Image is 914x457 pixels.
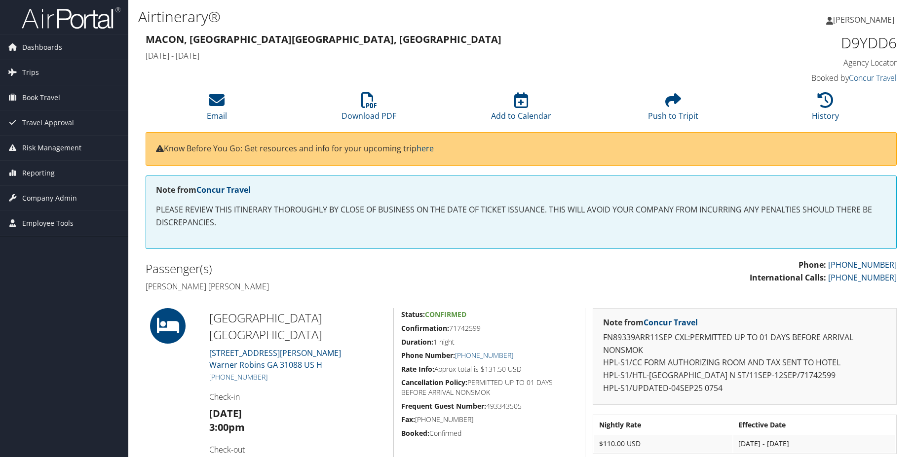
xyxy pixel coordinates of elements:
[196,184,251,195] a: Concur Travel
[401,323,449,333] strong: Confirmation:
[22,85,60,110] span: Book Travel
[720,57,897,68] h4: Agency Locator
[455,351,513,360] a: [PHONE_NUMBER]
[603,317,698,328] strong: Note from
[833,14,894,25] span: [PERSON_NAME]
[22,6,120,30] img: airportal-logo.png
[207,98,227,121] a: Email
[826,5,904,35] a: [PERSON_NAME]
[22,161,55,185] span: Reporting
[812,98,839,121] a: History
[720,33,897,53] h1: D9YDD6
[401,401,577,411] h5: 493343505
[22,211,74,236] span: Employee Tools
[594,435,732,453] td: $110.00 USD
[720,72,897,83] h4: Booked by
[22,60,39,85] span: Trips
[146,281,514,292] h4: [PERSON_NAME] [PERSON_NAME]
[401,364,434,374] strong: Rate Info:
[491,98,551,121] a: Add to Calendar
[209,421,245,434] strong: 3:00pm
[799,259,826,270] strong: Phone:
[401,415,577,424] h5: [PHONE_NUMBER]
[146,260,514,277] h2: Passenger(s)
[209,348,341,370] a: [STREET_ADDRESS][PERSON_NAME]Warner Robins GA 31088 US H
[22,35,62,60] span: Dashboards
[401,415,415,424] strong: Fax:
[425,310,466,319] span: Confirmed
[733,416,895,434] th: Effective Date
[22,110,74,135] span: Travel Approval
[750,272,826,283] strong: International Calls:
[138,6,649,27] h1: Airtinerary®
[733,435,895,453] td: [DATE] - [DATE]
[146,33,501,46] strong: Macon, [GEOGRAPHIC_DATA] [GEOGRAPHIC_DATA], [GEOGRAPHIC_DATA]
[209,372,267,382] a: [PHONE_NUMBER]
[417,143,434,154] a: here
[342,98,396,121] a: Download PDF
[401,337,577,347] h5: 1 night
[401,351,455,360] strong: Phone Number:
[828,272,897,283] a: [PHONE_NUMBER]
[156,142,886,155] p: Know Before You Go: Get resources and info for your upcoming trip
[209,444,386,455] h4: Check-out
[401,401,486,411] strong: Frequent Guest Number:
[401,428,577,438] h5: Confirmed
[401,337,433,347] strong: Duration:
[209,407,242,420] strong: [DATE]
[401,310,425,319] strong: Status:
[401,323,577,333] h5: 71742599
[644,317,698,328] a: Concur Travel
[401,428,429,438] strong: Booked:
[209,391,386,402] h4: Check-in
[849,72,897,83] a: Concur Travel
[22,186,77,211] span: Company Admin
[594,416,732,434] th: Nightly Rate
[648,98,698,121] a: Push to Tripit
[401,364,577,374] h5: Approx total is $131.50 USD
[22,136,81,160] span: Risk Management
[603,331,886,394] p: FN89339ARR11SEP CXL:PERMITTED UP TO 01 DAYS BEFORE ARRIVAL NONSMOK HPL-S1/CC FORM AUTHORIZING ROO...
[146,50,705,61] h4: [DATE] - [DATE]
[828,259,897,270] a: [PHONE_NUMBER]
[401,378,467,387] strong: Cancellation Policy:
[156,184,251,195] strong: Note from
[401,378,577,397] h5: PERMITTED UP TO 01 DAYS BEFORE ARRIVAL NONSMOK
[209,310,386,343] h2: [GEOGRAPHIC_DATA] [GEOGRAPHIC_DATA]
[156,204,886,229] p: PLEASE REVIEW THIS ITINERARY THOROUGHLY BY CLOSE OF BUSINESS ON THE DATE OF TICKET ISSUANCE. THIS...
